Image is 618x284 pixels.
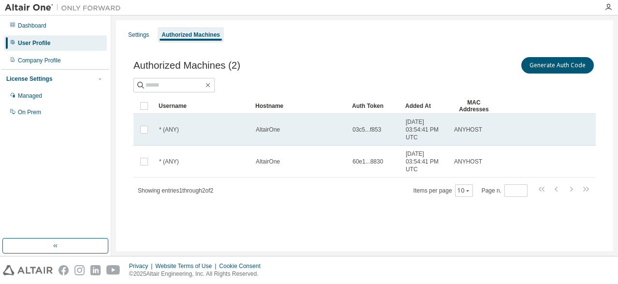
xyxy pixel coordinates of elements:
span: ANYHOST [454,126,482,134]
img: altair_logo.svg [3,265,53,275]
div: Managed [18,92,42,100]
span: 60e1...8830 [353,158,383,165]
div: Cookie Consent [219,262,266,270]
div: License Settings [6,75,52,83]
button: 10 [457,187,471,194]
span: ANYHOST [454,158,482,165]
div: Auth Token [352,98,397,114]
div: Hostname [255,98,344,114]
span: Showing entries 1 through 2 of 2 [138,187,213,194]
div: Website Terms of Use [155,262,219,270]
span: * (ANY) [159,126,179,134]
div: Privacy [129,262,155,270]
span: * (ANY) [159,158,179,165]
span: 03c5...f853 [353,126,381,134]
span: Items per page [413,184,473,197]
span: [DATE] 03:54:41 PM UTC [406,150,445,173]
div: Company Profile [18,57,61,64]
span: [DATE] 03:54:41 PM UTC [406,118,445,141]
img: youtube.svg [106,265,120,275]
img: Altair One [5,3,126,13]
div: User Profile [18,39,50,47]
img: instagram.svg [74,265,85,275]
div: Added At [405,98,446,114]
div: MAC Addresses [454,98,494,114]
span: Page n. [482,184,528,197]
div: Username [159,98,248,114]
div: Authorized Machines [162,31,220,39]
div: Dashboard [18,22,46,30]
span: AltairOne [256,126,280,134]
button: Generate Auth Code [521,57,594,74]
div: Settings [128,31,149,39]
p: © 2025 Altair Engineering, Inc. All Rights Reserved. [129,270,266,278]
img: facebook.svg [59,265,69,275]
span: Authorized Machines (2) [133,60,240,71]
div: On Prem [18,108,41,116]
img: linkedin.svg [90,265,101,275]
span: AltairOne [256,158,280,165]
